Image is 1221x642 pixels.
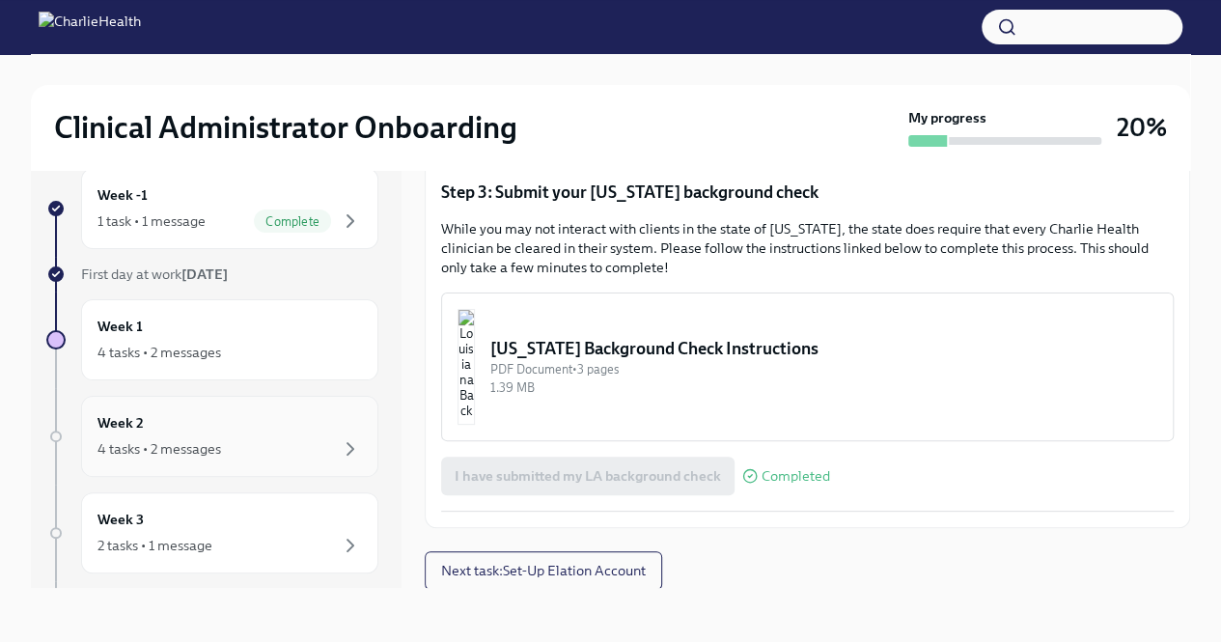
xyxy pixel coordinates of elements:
[46,265,378,284] a: First day at work[DATE]
[441,219,1174,277] p: While you may not interact with clients in the state of [US_STATE], the state does require that e...
[490,378,1157,397] div: 1.39 MB
[254,214,331,229] span: Complete
[54,108,517,147] h2: Clinical Administrator Onboarding
[97,211,206,231] div: 1 task • 1 message
[908,108,986,127] strong: My progress
[39,12,141,42] img: CharlieHealth
[425,551,662,590] button: Next task:Set-Up Elation Account
[441,181,1174,204] p: Step 3: Submit your [US_STATE] background check
[97,316,143,337] h6: Week 1
[97,536,212,555] div: 2 tasks • 1 message
[441,293,1174,441] button: [US_STATE] Background Check InstructionsPDF Document•3 pages1.39 MB
[97,343,221,362] div: 4 tasks • 2 messages
[458,309,475,425] img: Louisiana Background Check Instructions
[46,492,378,573] a: Week 32 tasks • 1 message
[46,168,378,249] a: Week -11 task • 1 messageComplete
[97,509,144,530] h6: Week 3
[97,412,144,433] h6: Week 2
[97,439,221,459] div: 4 tasks • 2 messages
[46,396,378,477] a: Week 24 tasks • 2 messages
[46,299,378,380] a: Week 14 tasks • 2 messages
[81,265,228,283] span: First day at work
[1117,110,1167,145] h3: 20%
[97,184,148,206] h6: Week -1
[762,469,830,484] span: Completed
[441,561,646,580] span: Next task : Set-Up Elation Account
[490,337,1157,360] div: [US_STATE] Background Check Instructions
[181,265,228,283] strong: [DATE]
[490,360,1157,378] div: PDF Document • 3 pages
